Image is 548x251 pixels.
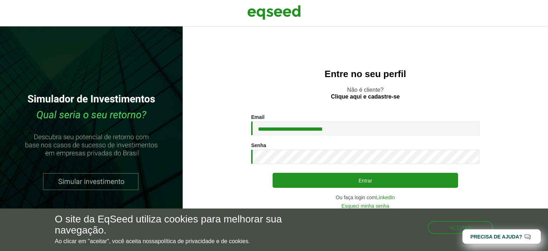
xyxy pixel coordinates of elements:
[197,69,534,79] h2: Entre no seu perfil
[158,239,248,244] a: política de privacidade e de cookies
[197,86,534,100] p: Não é cliente?
[247,4,301,21] img: EqSeed Logo
[251,115,264,120] label: Email
[341,204,389,209] a: Esqueci minha senha
[428,221,493,234] button: Aceitar
[251,195,479,200] div: Ou faça login com
[55,214,318,236] h5: O site da EqSeed utiliza cookies para melhorar sua navegação.
[55,238,318,245] p: Ao clicar em "aceitar", você aceita nossa .
[376,195,395,200] a: LinkedIn
[251,143,266,148] label: Senha
[331,94,400,100] a: Clique aqui e cadastre-se
[273,173,458,188] button: Entrar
